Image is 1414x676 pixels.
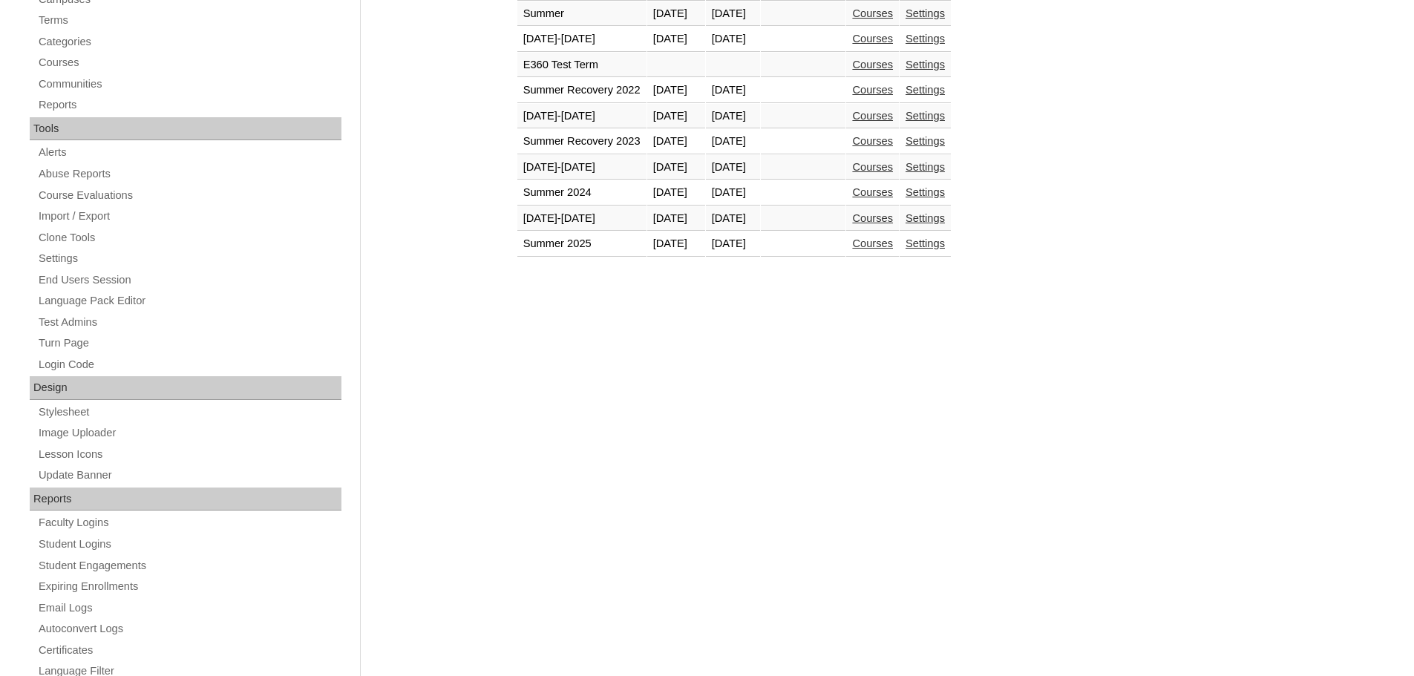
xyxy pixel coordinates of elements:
[37,143,341,162] a: Alerts
[517,27,647,52] td: [DATE]-[DATE]
[647,232,705,257] td: [DATE]
[647,1,705,27] td: [DATE]
[852,237,893,249] a: Courses
[706,27,760,52] td: [DATE]
[37,11,341,30] a: Terms
[517,104,647,129] td: [DATE]-[DATE]
[647,206,705,232] td: [DATE]
[37,229,341,247] a: Clone Tools
[647,155,705,180] td: [DATE]
[517,78,647,103] td: Summer Recovery 2022
[37,271,341,289] a: End Users Session
[37,96,341,114] a: Reports
[517,206,647,232] td: [DATE]-[DATE]
[37,75,341,93] a: Communities
[37,403,341,421] a: Stylesheet
[706,155,760,180] td: [DATE]
[706,206,760,232] td: [DATE]
[706,232,760,257] td: [DATE]
[647,104,705,129] td: [DATE]
[37,313,341,332] a: Test Admins
[37,445,341,464] a: Lesson Icons
[852,59,893,70] a: Courses
[906,212,945,224] a: Settings
[37,292,341,310] a: Language Pack Editor
[517,53,647,78] td: E360 Test Term
[37,641,341,660] a: Certificates
[906,59,945,70] a: Settings
[706,129,760,154] td: [DATE]
[30,376,341,400] div: Design
[706,180,760,206] td: [DATE]
[647,27,705,52] td: [DATE]
[852,7,893,19] a: Courses
[37,53,341,72] a: Courses
[906,7,945,19] a: Settings
[517,180,647,206] td: Summer 2024
[647,129,705,154] td: [DATE]
[37,424,341,442] a: Image Uploader
[517,232,647,257] td: Summer 2025
[37,535,341,554] a: Student Logins
[852,161,893,173] a: Courses
[906,237,945,249] a: Settings
[852,212,893,224] a: Courses
[906,161,945,173] a: Settings
[706,78,760,103] td: [DATE]
[517,129,647,154] td: Summer Recovery 2023
[37,207,341,226] a: Import / Export
[706,1,760,27] td: [DATE]
[906,110,945,122] a: Settings
[852,33,893,45] a: Courses
[37,33,341,51] a: Categories
[906,135,945,147] a: Settings
[517,155,647,180] td: [DATE]-[DATE]
[37,599,341,617] a: Email Logs
[37,334,341,352] a: Turn Page
[906,33,945,45] a: Settings
[37,165,341,183] a: Abuse Reports
[647,180,705,206] td: [DATE]
[37,249,341,268] a: Settings
[30,117,341,141] div: Tools
[37,620,341,638] a: Autoconvert Logs
[37,186,341,205] a: Course Evaluations
[37,557,341,575] a: Student Engagements
[706,104,760,129] td: [DATE]
[37,466,341,485] a: Update Banner
[906,84,945,96] a: Settings
[647,78,705,103] td: [DATE]
[906,186,945,198] a: Settings
[852,110,893,122] a: Courses
[37,513,341,532] a: Faculty Logins
[37,355,341,374] a: Login Code
[852,135,893,147] a: Courses
[852,186,893,198] a: Courses
[37,577,341,596] a: Expiring Enrollments
[517,1,647,27] td: Summer
[852,84,893,96] a: Courses
[30,488,341,511] div: Reports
